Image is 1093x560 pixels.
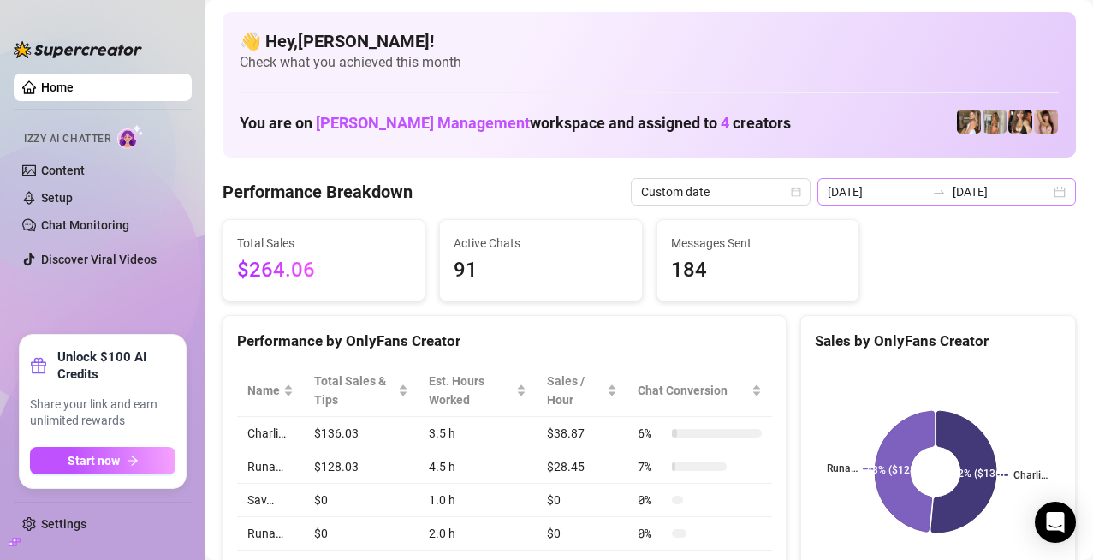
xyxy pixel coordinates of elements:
img: AI Chatter [117,124,144,149]
span: Name [247,381,280,400]
a: Setup [41,191,73,205]
span: 91 [454,254,627,287]
td: Runa… [237,517,304,551]
span: calendar [791,187,801,197]
span: Share your link and earn unlimited rewards [30,396,175,430]
img: Runa [1008,110,1032,134]
div: Open Intercom Messenger [1035,502,1076,543]
text: Runa… [827,463,858,475]
img: logo-BBDzfeDw.svg [14,41,142,58]
div: Performance by OnlyFans Creator [237,330,772,353]
text: Charli… [1013,469,1048,481]
span: Total Sales & Tips [314,372,395,409]
span: to [932,185,946,199]
td: 1.0 h [419,484,537,517]
span: Total Sales [237,234,411,253]
span: 6 % [638,424,665,443]
td: 3.5 h [419,417,537,450]
span: 0 % [638,524,665,543]
a: Settings [41,517,86,531]
button: Start nowarrow-right [30,447,175,474]
h4: 👋 Hey, [PERSON_NAME] ! [240,29,1059,53]
span: build [9,536,21,548]
input: End date [953,182,1050,201]
td: Runa… [237,450,304,484]
td: $0 [537,484,628,517]
td: $136.03 [304,417,419,450]
td: $28.45 [537,450,628,484]
td: Charli… [237,417,304,450]
span: 4 [721,114,729,132]
th: Name [237,365,304,417]
td: $0 [304,517,419,551]
span: Sales / Hour [547,372,604,409]
span: Messages Sent [671,234,845,253]
span: Chat Conversion [638,381,748,400]
input: Start date [828,182,925,201]
div: Est. Hours Worked [429,372,513,409]
td: $0 [537,517,628,551]
th: Total Sales & Tips [304,365,419,417]
span: Start now [68,454,120,468]
td: Sav… [237,484,304,517]
td: $0 [304,484,419,517]
img: Sav [983,110,1007,134]
td: 2.0 h [419,517,537,551]
div: Sales by OnlyFans Creator [815,330,1061,353]
td: 4.5 h [419,450,537,484]
span: Custom date [641,179,800,205]
span: 7 % [638,457,665,476]
span: Izzy AI Chatter [24,131,110,147]
a: Discover Viral Videos [41,253,157,266]
a: Chat Monitoring [41,218,129,232]
th: Chat Conversion [627,365,772,417]
td: $38.87 [537,417,628,450]
span: gift [30,357,47,374]
span: Active Chats [454,234,627,253]
h1: You are on workspace and assigned to creators [240,114,791,133]
span: $264.06 [237,254,411,287]
a: Home [41,80,74,94]
td: $128.03 [304,450,419,484]
h4: Performance Breakdown [223,180,413,204]
span: swap-right [932,185,946,199]
strong: Unlock $100 AI Credits [57,349,175,383]
span: 184 [671,254,845,287]
span: [PERSON_NAME] Management [316,114,530,132]
th: Sales / Hour [537,365,628,417]
span: Check what you achieved this month [240,53,1059,72]
span: arrow-right [127,455,139,467]
img: Charli [957,110,981,134]
span: 0 % [638,491,665,509]
a: Content [41,164,85,177]
img: Runa [1034,110,1058,134]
